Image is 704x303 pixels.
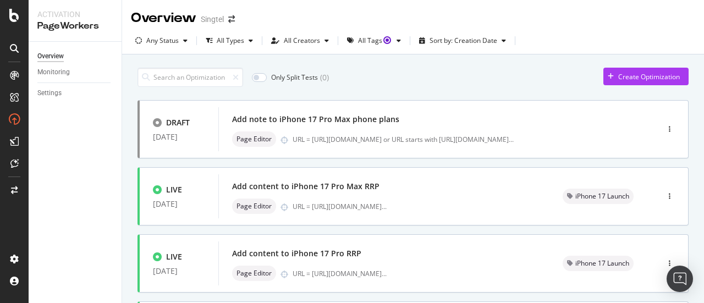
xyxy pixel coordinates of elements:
div: neutral label [563,256,634,271]
a: Overview [37,51,114,62]
span: iPhone 17 Launch [575,260,629,267]
div: Open Intercom Messenger [667,266,693,292]
div: [DATE] [153,133,205,141]
div: LIVE [166,251,182,262]
div: LIVE [166,184,182,195]
span: Page Editor [237,136,272,142]
div: URL = [URL][DOMAIN_NAME] [293,269,387,278]
div: Add content to iPhone 17 Pro Max RRP [232,181,380,192]
span: Page Editor [237,270,272,277]
button: Any Status [131,32,192,49]
div: Monitoring [37,67,70,78]
div: DRAFT [166,117,190,128]
div: Overview [37,51,64,62]
div: Create Optimization [618,72,680,81]
div: neutral label [232,199,276,214]
div: Overview [131,9,196,27]
div: URL = [URL][DOMAIN_NAME] [293,202,387,211]
div: Add content to iPhone 17 Pro RRP [232,248,361,259]
span: Page Editor [237,203,272,210]
div: neutral label [563,189,634,204]
div: Singtel [201,14,224,25]
div: All Tags [358,37,392,44]
div: [DATE] [153,200,205,208]
div: All Types [217,37,244,44]
button: All TagsTooltip anchor [343,32,405,49]
div: ( 0 ) [320,72,329,83]
span: iPhone 17 Launch [575,193,629,200]
span: ... [382,202,387,211]
div: arrow-right-arrow-left [228,15,235,23]
div: Add note to iPhone 17 Pro Max phone plans [232,114,399,125]
a: Settings [37,87,114,99]
button: Sort by: Creation Date [415,32,510,49]
div: Activation [37,9,113,20]
div: Only Split Tests [271,73,318,82]
input: Search an Optimization [137,68,243,87]
div: neutral label [232,266,276,281]
a: Monitoring [37,67,114,78]
div: neutral label [232,131,276,147]
div: [DATE] [153,267,205,276]
button: All Types [201,32,257,49]
div: Any Status [146,37,179,44]
div: PageWorkers [37,20,113,32]
button: Create Optimization [603,68,689,85]
span: ... [509,135,514,144]
div: All Creators [284,37,320,44]
div: URL = [URL][DOMAIN_NAME] or URL starts with [URL][DOMAIN_NAME] [293,135,514,144]
div: Sort by: Creation Date [430,37,497,44]
div: Tooltip anchor [382,35,392,45]
span: ... [382,269,387,278]
button: All Creators [267,32,333,49]
div: Settings [37,87,62,99]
